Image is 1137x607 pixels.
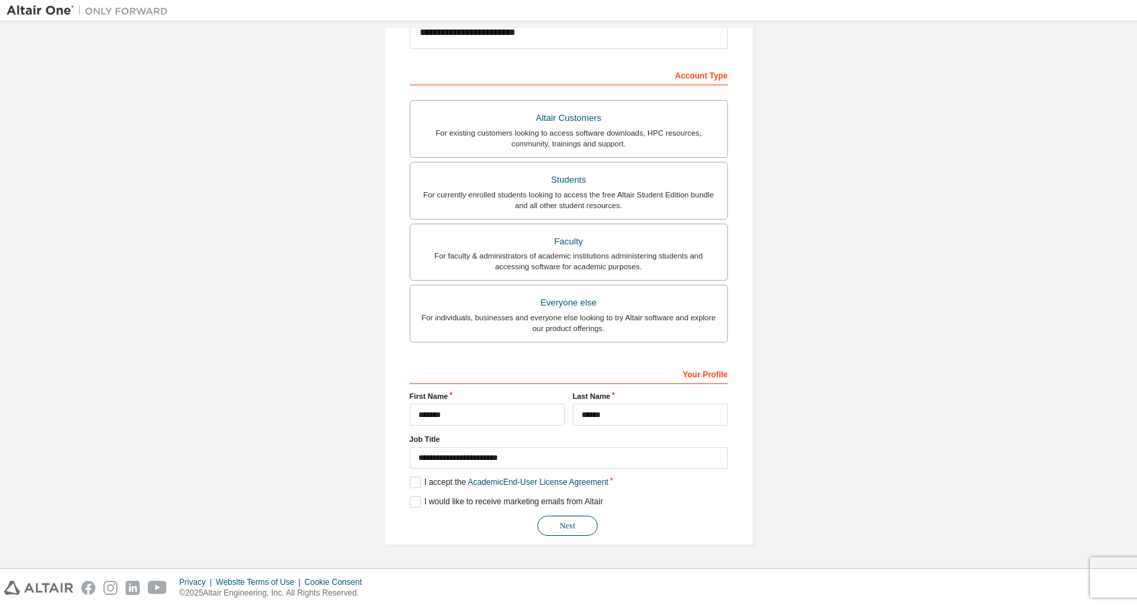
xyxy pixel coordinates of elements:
[418,250,719,272] div: For faculty & administrators of academic institutions administering students and accessing softwa...
[410,434,728,445] label: Job Title
[410,363,728,384] div: Your Profile
[148,581,167,595] img: youtube.svg
[418,171,719,189] div: Students
[7,4,175,17] img: Altair One
[418,312,719,334] div: For individuals, businesses and everyone else looking to try Altair software and explore our prod...
[4,581,73,595] img: altair_logo.svg
[573,391,728,402] label: Last Name
[410,496,603,508] label: I would like to receive marketing emails from Altair
[179,588,370,599] p: © 2025 Altair Engineering, Inc. All Rights Reserved.
[410,477,608,488] label: I accept the
[410,64,728,85] div: Account Type
[537,516,598,536] button: Next
[418,128,719,149] div: For existing customers looking to access software downloads, HPC resources, community, trainings ...
[418,109,719,128] div: Altair Customers
[179,577,216,588] div: Privacy
[418,189,719,211] div: For currently enrolled students looking to access the free Altair Student Edition bundle and all ...
[468,477,608,487] a: Academic End-User License Agreement
[410,391,565,402] label: First Name
[418,293,719,312] div: Everyone else
[81,581,95,595] img: facebook.svg
[216,577,304,588] div: Website Terms of Use
[304,577,369,588] div: Cookie Consent
[126,581,140,595] img: linkedin.svg
[103,581,118,595] img: instagram.svg
[418,232,719,251] div: Faculty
